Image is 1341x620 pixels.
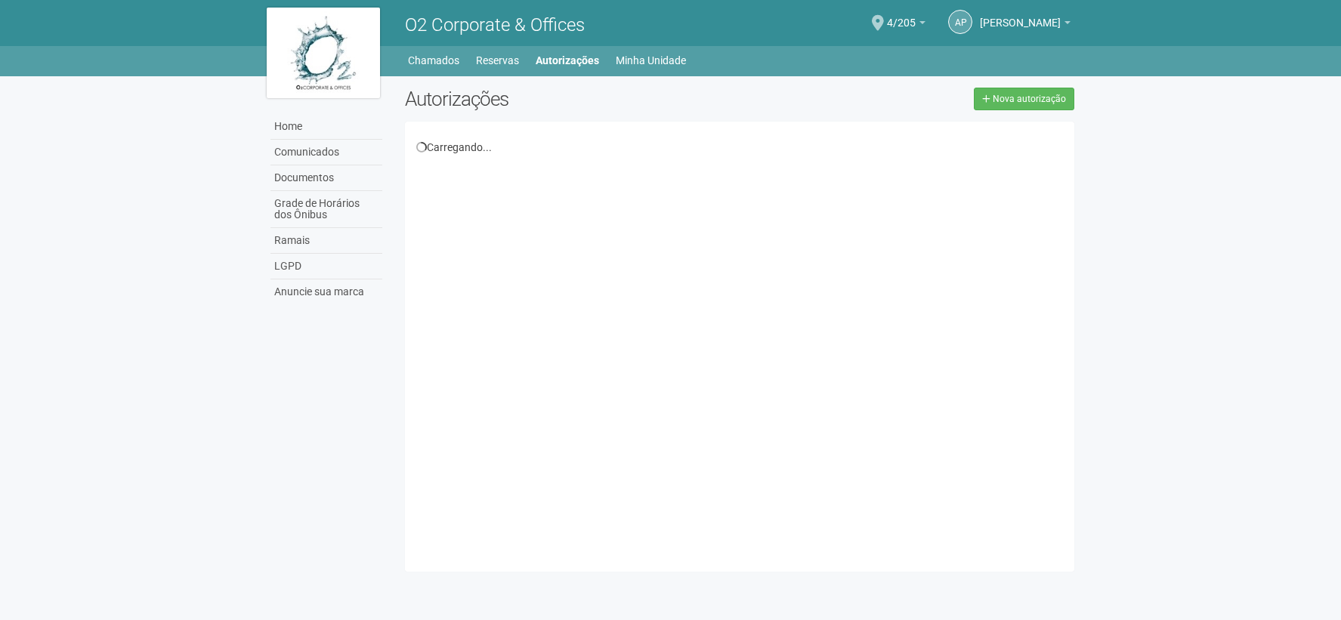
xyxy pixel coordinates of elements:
[980,2,1061,29] span: Amanda P Morais Landim
[270,254,382,279] a: LGPD
[270,191,382,228] a: Grade de Horários dos Ônibus
[416,140,1064,154] div: Carregando...
[536,50,599,71] a: Autorizações
[270,279,382,304] a: Anuncie sua marca
[948,10,972,34] a: AP
[270,165,382,191] a: Documentos
[980,19,1071,31] a: [PERSON_NAME]
[405,88,728,110] h2: Autorizações
[408,50,459,71] a: Chamados
[974,88,1074,110] a: Nova autorização
[405,14,585,35] span: O2 Corporate & Offices
[887,2,916,29] span: 4/205
[476,50,519,71] a: Reservas
[270,140,382,165] a: Comunicados
[270,114,382,140] a: Home
[887,19,925,31] a: 4/205
[270,228,382,254] a: Ramais
[993,94,1066,104] span: Nova autorização
[616,50,686,71] a: Minha Unidade
[267,8,380,98] img: logo.jpg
